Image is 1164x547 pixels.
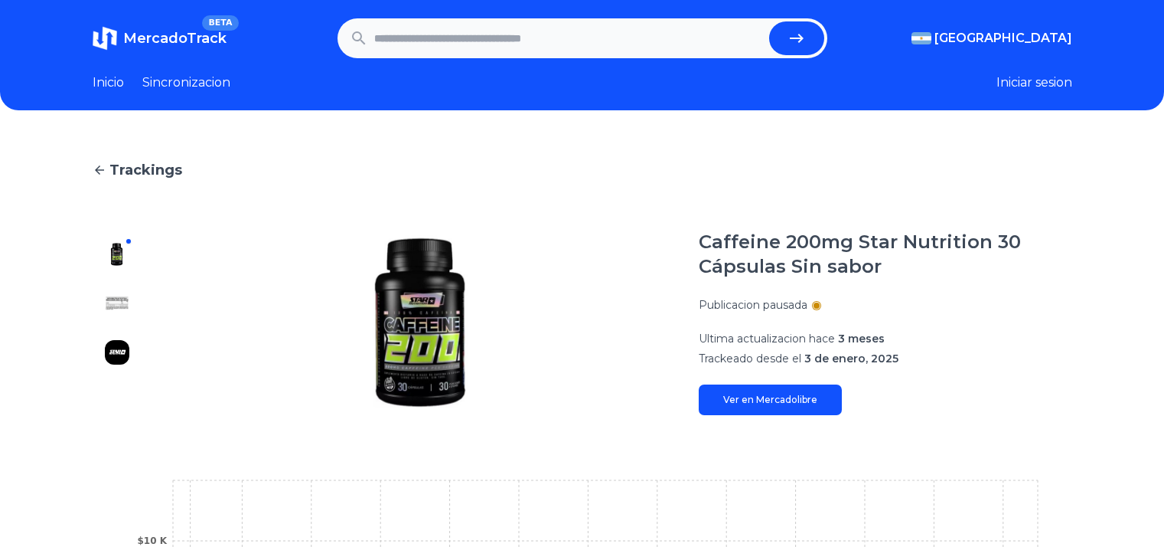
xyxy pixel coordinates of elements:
[105,242,129,267] img: Caffeine 200mg Star Nutrition 30 Cápsulas Sin sabor
[93,26,117,51] img: MercadoTrack
[123,30,227,47] span: MercadoTrack
[911,32,931,44] img: Argentina
[699,332,835,346] span: Ultima actualizacion hace
[804,352,898,365] span: 3 de enero, 2025
[142,74,230,92] a: Sincronizacion
[93,159,1072,181] a: Trackings
[93,74,124,92] a: Inicio
[109,159,182,181] span: Trackings
[105,340,129,365] img: Caffeine 200mg Star Nutrition 30 Cápsulas Sin sabor
[996,74,1072,92] button: Iniciar sesion
[911,29,1072,47] button: [GEOGRAPHIC_DATA]
[105,291,129,316] img: Caffeine 200mg Star Nutrition 30 Cápsulas Sin sabor
[137,536,167,546] tspan: $10 K
[699,297,807,313] p: Publicacion pausada
[699,352,801,365] span: Trackeado desde el
[202,15,238,31] span: BETA
[934,29,1072,47] span: [GEOGRAPHIC_DATA]
[838,332,885,346] span: 3 meses
[93,26,227,51] a: MercadoTrackBETA
[699,385,842,415] a: Ver en Mercadolibre
[172,230,668,415] img: Caffeine 200mg Star Nutrition 30 Cápsulas Sin sabor
[699,230,1072,279] h1: Caffeine 200mg Star Nutrition 30 Cápsulas Sin sabor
